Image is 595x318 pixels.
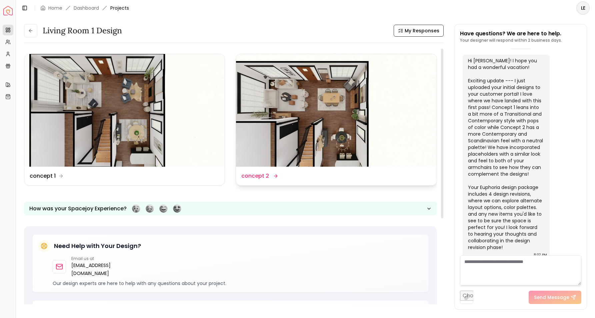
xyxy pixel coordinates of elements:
[241,172,269,180] dd: concept 2
[74,5,99,11] a: Dashboard
[24,54,225,186] a: concept 1concept 1
[534,251,547,258] div: 8:02 PM
[40,5,129,11] nav: breadcrumb
[577,2,589,14] span: LE
[236,54,436,167] img: concept 2
[43,25,122,36] h3: Living Room 1 design
[468,57,543,251] div: Hi [PERSON_NAME]! I hope you had a wonderful vacation! Exciting update --- I just uploaded your i...
[24,54,225,167] img: concept 1
[29,205,127,213] p: How was your Spacejoy Experience?
[30,172,56,180] dd: concept 1
[53,280,423,287] p: Our design experts are here to help with any questions about your project.
[3,6,13,15] a: Spacejoy
[460,38,562,43] p: Your designer will respond within 2 business days.
[71,256,137,261] p: Email us at
[394,25,444,37] button: My Responses
[24,202,437,215] button: How was your Spacejoy Experience?Feeling terribleFeeling badFeeling goodFeeling awesome
[405,27,439,34] span: My Responses
[48,5,62,11] a: Home
[54,241,141,251] h5: Need Help with Your Design?
[236,54,437,186] a: concept 2concept 2
[576,1,590,15] button: LE
[460,30,562,38] p: Have questions? We are here to help.
[71,261,137,277] a: [EMAIL_ADDRESS][DOMAIN_NAME]
[3,6,13,15] img: Spacejoy Logo
[110,5,129,11] span: Projects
